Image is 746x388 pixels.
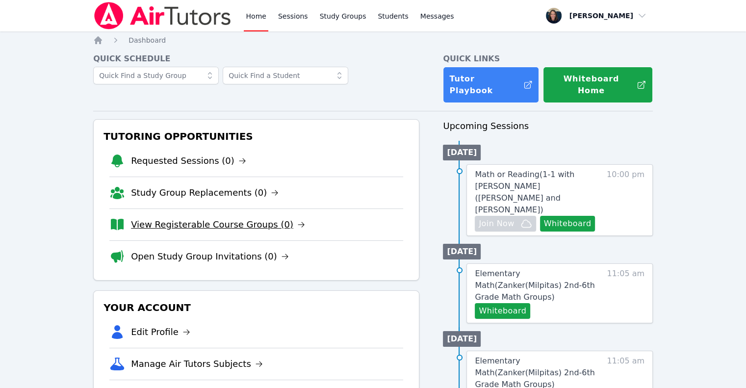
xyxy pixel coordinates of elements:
h3: Tutoring Opportunities [102,128,411,145]
img: Air Tutors [93,2,232,29]
nav: Breadcrumb [93,35,653,45]
h4: Quick Links [443,53,653,65]
button: Whiteboard [475,303,530,319]
h3: Your Account [102,299,411,316]
a: Study Group Replacements (0) [131,186,279,200]
span: Dashboard [129,36,166,44]
span: 10:00 pm [607,169,644,232]
h3: Upcoming Sessions [443,119,653,133]
span: Elementary Math ( Zanker(Milpitas) 2nd-6th Grade Math Groups ) [475,269,594,302]
a: Tutor Playbook [443,67,539,103]
input: Quick Find a Study Group [93,67,219,84]
h4: Quick Schedule [93,53,419,65]
a: Elementary Math(Zanker(Milpitas) 2nd-6th Grade Math Groups) [475,268,602,303]
li: [DATE] [443,331,481,347]
li: [DATE] [443,145,481,160]
a: Dashboard [129,35,166,45]
a: Requested Sessions (0) [131,154,246,168]
button: Whiteboard [540,216,595,232]
span: 11:05 am [607,268,644,319]
a: Manage Air Tutors Subjects [131,357,263,371]
span: Math or Reading ( 1-1 with [PERSON_NAME] ([PERSON_NAME] and [PERSON_NAME] ) [475,170,574,214]
input: Quick Find a Student [223,67,348,84]
a: Open Study Group Invitations (0) [131,250,289,263]
span: Messages [420,11,454,21]
a: Math or Reading(1-1 with [PERSON_NAME] ([PERSON_NAME] and [PERSON_NAME]) [475,169,602,216]
button: Join Now [475,216,536,232]
a: Edit Profile [131,325,190,339]
li: [DATE] [443,244,481,259]
span: Join Now [479,218,514,230]
a: View Registerable Course Groups (0) [131,218,305,232]
button: Whiteboard Home [543,67,653,103]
